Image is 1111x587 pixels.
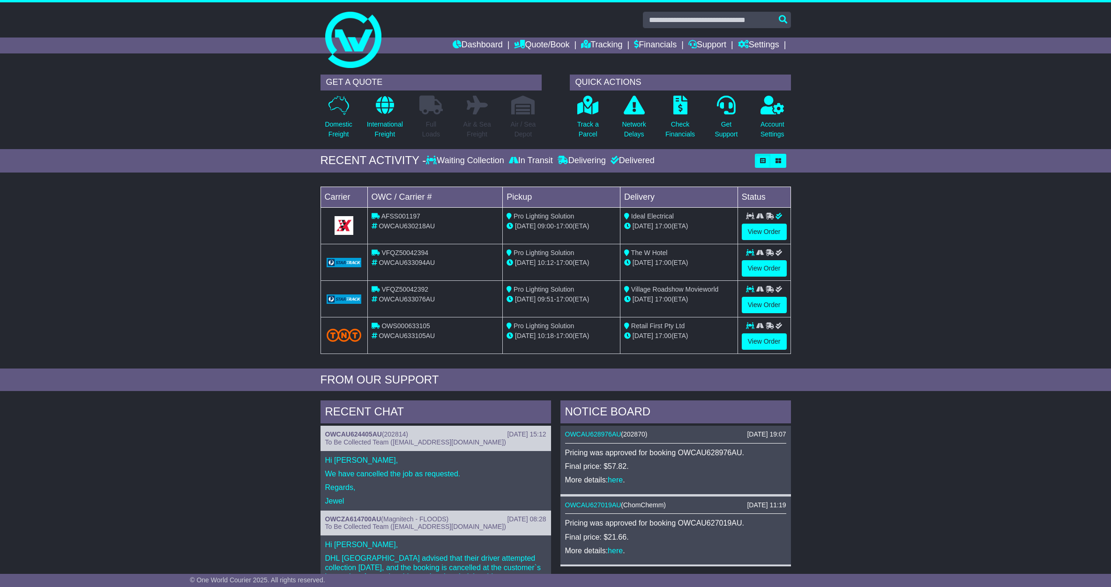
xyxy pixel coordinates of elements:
a: View Order [742,224,787,240]
p: Get Support [715,120,738,139]
span: Pro Lighting Solution [514,212,574,220]
span: 17:00 [556,332,573,339]
span: [DATE] [515,332,536,339]
p: Account Settings [761,120,784,139]
div: [DATE] 08:28 [507,515,546,523]
p: Final price: $21.66. [565,533,786,542]
td: Status [738,187,790,207]
div: (ETA) [624,258,734,268]
a: View Order [742,260,787,277]
span: VFQZ50042394 [381,249,428,256]
span: To Be Collected Team ([EMAIL_ADDRESS][DOMAIN_NAME]) [325,523,506,530]
span: ChomChemm [623,501,664,509]
div: (ETA) [624,221,734,231]
img: GetCarrierServiceLogo [335,216,353,235]
a: AccountSettings [760,95,785,144]
span: [DATE] [633,259,653,266]
a: here [608,547,623,555]
a: Financials [634,38,677,53]
span: Magnitech - FLOODS [383,515,447,523]
span: Retail First Pty Ltd [631,322,685,330]
p: Air & Sea Freight [463,120,491,139]
div: QUICK ACTIONS [570,75,791,90]
span: 17:00 [655,259,671,266]
span: [DATE] [633,295,653,303]
span: [DATE] [633,222,653,230]
div: In Transit [507,156,555,166]
a: OWCAU628976AU [565,430,621,438]
div: RECENT CHAT [321,400,551,426]
p: Network Delays [622,120,646,139]
span: OWCAU633094AU [379,259,435,266]
div: Delivered [608,156,655,166]
span: 202814 [384,430,406,438]
td: Delivery [620,187,738,207]
div: - (ETA) [507,258,616,268]
span: 09:00 [537,222,554,230]
a: OWCAU627019AU [565,501,621,509]
span: OWCAU633105AU [379,332,435,339]
a: OWCAU624405AU [325,430,382,438]
a: CheckFinancials [665,95,695,144]
span: 17:00 [556,259,573,266]
p: Full Loads [419,120,443,139]
span: 09:51 [537,295,554,303]
p: Hi [PERSON_NAME], [325,456,546,465]
div: GET A QUOTE [321,75,542,90]
div: [DATE] 19:07 [747,430,786,438]
span: OWS000633105 [381,322,430,330]
img: GetCarrierServiceLogo [327,294,362,304]
a: here [608,476,623,484]
p: Track a Parcel [577,120,599,139]
p: We have cancelled the job as requested. [325,469,546,478]
div: ( ) [325,430,546,438]
p: Hi [PERSON_NAME], [325,540,546,549]
span: Village Roadshow Movieworld [631,286,719,293]
a: Track aParcel [577,95,599,144]
span: To Be Collected Team ([EMAIL_ADDRESS][DOMAIN_NAME]) [325,438,506,446]
span: [DATE] [515,222,536,230]
p: More details: . [565,546,786,555]
p: Domestic Freight [325,120,352,139]
div: - (ETA) [507,221,616,231]
p: Air / Sea Depot [511,120,536,139]
td: OWC / Carrier # [367,187,503,207]
div: RECENT ACTIVITY - [321,154,426,167]
span: [DATE] [515,295,536,303]
a: View Order [742,333,787,350]
span: OWCAU630218AU [379,222,435,230]
div: - (ETA) [507,331,616,341]
div: [DATE] 11:19 [747,501,786,509]
span: [DATE] [633,332,653,339]
div: ( ) [565,430,786,438]
td: Pickup [503,187,620,207]
p: More details: . [565,475,786,484]
span: 17:00 [655,332,671,339]
img: GetCarrierServiceLogo [327,258,362,267]
a: Settings [738,38,779,53]
div: (ETA) [624,331,734,341]
div: NOTICE BOARD [560,400,791,426]
p: Regards, [325,483,546,492]
p: Pricing was approved for booking OWCAU628976AU. [565,448,786,457]
span: 17:00 [655,295,671,303]
p: Check Financials [665,120,695,139]
span: Pro Lighting Solution [514,322,574,330]
div: ( ) [325,515,546,523]
a: InternationalFreight [366,95,403,144]
p: Final price: $57.82. [565,462,786,471]
p: International Freight [367,120,403,139]
a: DomesticFreight [324,95,352,144]
span: [DATE] [515,259,536,266]
div: Waiting Collection [426,156,506,166]
a: Tracking [581,38,622,53]
span: Pro Lighting Solution [514,249,574,256]
td: Carrier [321,187,367,207]
a: Quote/Book [514,38,569,53]
span: 10:12 [537,259,554,266]
img: TNT_Domestic.png [327,329,362,341]
a: Support [688,38,726,53]
span: VFQZ50042392 [381,286,428,293]
span: The W Hotel [631,249,668,256]
span: 17:00 [556,222,573,230]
